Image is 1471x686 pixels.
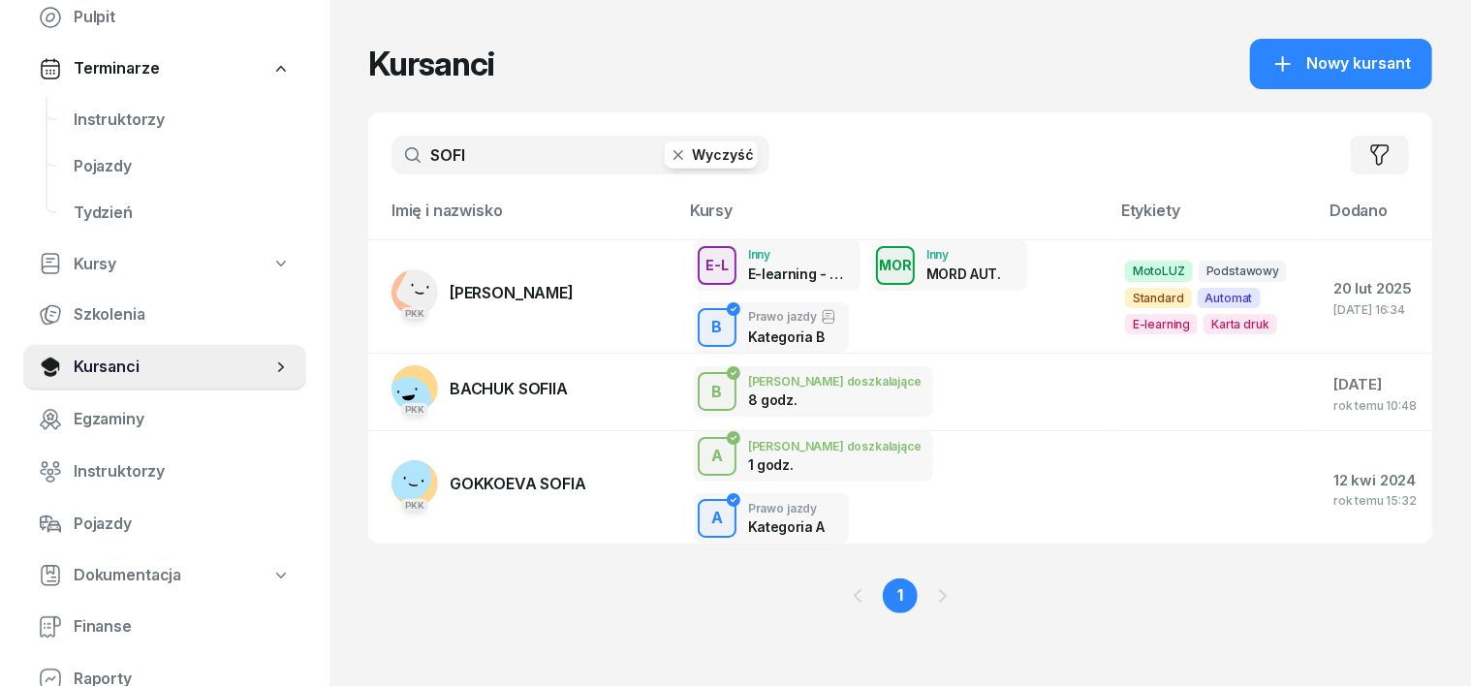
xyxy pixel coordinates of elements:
[1318,198,1432,239] th: Dodano
[883,578,918,613] a: 1
[368,198,678,239] th: Imię i nazwisko
[704,502,731,535] div: A
[74,302,291,327] span: Szkolenia
[74,108,291,133] span: Instruktorzy
[1333,303,1417,316] div: [DATE] 16:34
[1110,198,1318,239] th: Etykiety
[391,460,586,507] a: PKKGOKKOEVA SOFIA
[450,474,586,493] span: GOKKOEVA SOFIA
[1199,261,1287,281] span: Podstawowy
[74,355,271,380] span: Kursanci
[748,518,825,535] div: Kategoria A
[1125,288,1192,308] span: Standard
[368,47,494,81] h1: Kursanci
[391,136,769,174] input: Szukaj
[704,376,731,409] div: B
[1333,372,1417,397] div: [DATE]
[704,311,731,344] div: B
[74,459,291,484] span: Instruktorzy
[1333,276,1417,301] div: 20 lut 2025
[748,248,849,261] div: Inny
[876,246,915,285] button: MOR
[665,141,758,169] button: Wyczyść
[391,365,568,412] a: PKKBACHUK SOFIIA
[74,614,291,639] span: Finanse
[698,308,736,347] button: B
[74,407,291,432] span: Egzaminy
[58,97,306,143] a: Instruktorzy
[74,512,291,537] span: Pojazdy
[748,391,849,408] div: 8 godz.
[748,456,849,473] div: 1 godz.
[58,190,306,236] a: Tydzień
[698,246,736,285] button: E-L
[748,328,836,345] div: Kategoria B
[74,252,116,277] span: Kursy
[1250,39,1432,89] button: Nowy kursant
[58,143,306,190] a: Pojazdy
[748,309,836,325] div: Prawo jazdy
[401,499,429,512] div: PKK
[23,449,306,495] a: Instruktorzy
[391,269,574,316] a: PKK[PERSON_NAME]
[23,396,306,443] a: Egzaminy
[1204,314,1276,334] span: Karta druk
[23,501,306,547] a: Pojazdy
[401,307,429,320] div: PKK
[698,437,736,476] button: A
[23,47,306,91] a: Terminarze
[23,292,306,338] a: Szkolenia
[748,440,922,452] div: [PERSON_NAME] doszkalające
[450,379,568,398] span: BACHUK SOFIIA
[748,375,922,388] div: [PERSON_NAME] doszkalające
[74,5,291,30] span: Pulpit
[450,283,574,302] span: [PERSON_NAME]
[1333,494,1417,507] div: rok temu 15:32
[74,56,159,81] span: Terminarze
[926,265,1001,282] div: MORD AUT.
[23,553,306,598] a: Dokumentacja
[698,499,736,538] button: A
[926,248,1001,261] div: Inny
[1306,51,1411,77] span: Nowy kursant
[1125,261,1193,281] span: MotoLUZ
[401,403,429,416] div: PKK
[871,253,920,277] div: MOR
[748,265,849,282] div: E-learning - 90 dni
[678,198,1110,239] th: Kursy
[23,604,306,650] a: Finanse
[74,563,181,588] span: Dokumentacja
[1333,399,1417,412] div: rok temu 10:48
[1333,468,1417,493] div: 12 kwi 2024
[74,201,291,226] span: Tydzień
[698,372,736,411] button: B
[704,440,731,473] div: A
[748,502,825,514] div: Prawo jazdy
[23,242,306,287] a: Kursy
[1125,314,1198,334] span: E-learning
[1198,288,1261,308] span: Automat
[74,154,291,179] span: Pojazdy
[23,344,306,390] a: Kursanci
[698,253,736,277] div: E-L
